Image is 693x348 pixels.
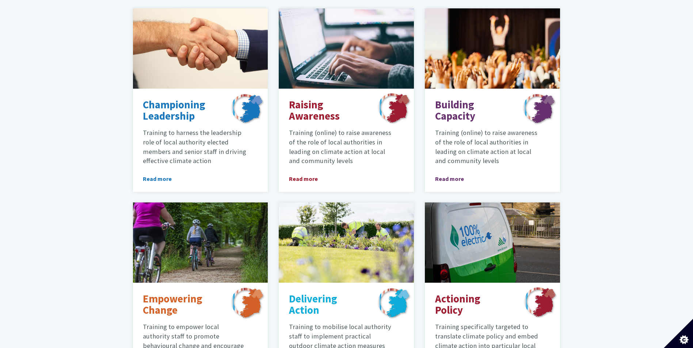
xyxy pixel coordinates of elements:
[143,174,183,183] span: Read more
[289,293,364,316] p: Delivering Action
[435,293,510,316] p: Actioning Policy
[664,319,693,348] button: Set cookie preferences
[279,8,414,192] a: Raising Awareness Training (online) to raise awareness of the role of local authorities in leadin...
[289,99,364,122] p: Raising Awareness
[133,8,268,192] a: Championing Leadership Training to harness the leadership role of local authority elected members...
[289,174,330,183] span: Read more
[289,128,393,166] p: Training (online) to raise awareness of the role of local authorities in leading on climate actio...
[425,8,560,192] a: Building Capacity Training (online) to raise awareness of the role of local authorities in leadin...
[143,99,218,122] p: Championing Leadership
[435,99,510,122] p: Building Capacity
[143,293,218,316] p: Empowering Change
[435,174,476,183] span: Read more
[143,128,247,166] p: Training to harness the leadership role of local authority elected members and senior staff in dr...
[435,128,539,166] p: Training (online) to raise awareness of the role of local authorities in leading on climate actio...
